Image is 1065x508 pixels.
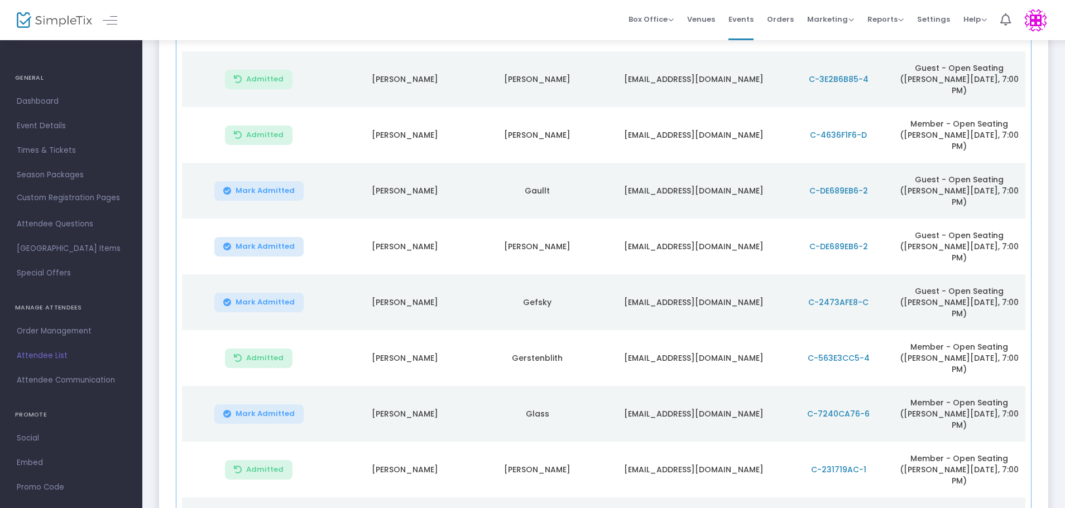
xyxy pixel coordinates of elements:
td: [EMAIL_ADDRESS][DOMAIN_NAME] [603,442,784,497]
span: Attendee Questions [17,217,126,231]
span: [GEOGRAPHIC_DATA] Items [17,241,126,256]
td: [PERSON_NAME] [339,330,471,386]
td: Member - Open Seating ([PERSON_NAME][DATE], 7:00 PM) [893,442,1025,497]
span: Special Offers [17,266,126,280]
td: [PERSON_NAME] [339,386,471,442]
td: [PERSON_NAME] [339,274,471,330]
td: [EMAIL_ADDRESS][DOMAIN_NAME] [603,330,784,386]
td: [EMAIL_ADDRESS][DOMAIN_NAME] [603,386,784,442]
span: Settings [917,5,950,33]
span: Mark Admitted [236,409,295,418]
td: Member - Open Seating ([PERSON_NAME][DATE], 7:00 PM) [893,330,1025,386]
span: Admitted [246,465,284,474]
td: Member - Open Seating ([PERSON_NAME][DATE], 7:00 PM) [893,386,1025,442]
span: Reports [867,14,904,25]
td: Gefsky [471,274,603,330]
span: Help [963,14,987,25]
td: [PERSON_NAME] [471,107,603,163]
span: Season Packages [17,168,126,182]
span: C-2473AFE8-C [808,297,869,308]
span: Custom Registration Pages [17,192,120,204]
td: Gaullt [471,163,603,219]
button: Admitted [225,460,292,480]
span: C-7240CA76-6 [807,408,870,419]
td: [PERSON_NAME] [339,219,471,274]
span: C-3E2B6B85-4 [809,74,869,85]
td: [PERSON_NAME] [471,219,603,274]
span: Box Office [629,14,674,25]
span: Attendee Communication [17,373,126,388]
button: Mark Admitted [214,181,304,201]
td: [PERSON_NAME] [339,107,471,163]
span: C-DE689EB6-2 [809,241,868,252]
span: Mark Admitted [236,298,295,307]
h4: GENERAL [15,67,127,89]
button: Mark Admitted [214,404,304,424]
span: Times & Tickets [17,143,126,158]
td: Guest - Open Seating ([PERSON_NAME][DATE], 7:00 PM) [893,163,1025,219]
td: [PERSON_NAME] [339,163,471,219]
td: Glass [471,386,603,442]
td: Member - Open Seating ([PERSON_NAME][DATE], 7:00 PM) [893,107,1025,163]
span: C-563E3CC5-4 [808,352,870,364]
td: [EMAIL_ADDRESS][DOMAIN_NAME] [603,51,784,107]
span: Marketing [807,14,854,25]
span: Admitted [246,75,284,84]
span: Order Management [17,324,126,338]
span: Venues [687,5,715,33]
button: Admitted [225,349,292,368]
span: Dashboard [17,94,126,109]
td: [PERSON_NAME] [339,442,471,497]
span: Orders [767,5,794,33]
td: Guest - Open Seating ([PERSON_NAME][DATE], 7:00 PM) [893,274,1025,330]
td: [PERSON_NAME] [339,51,471,107]
button: Admitted [225,70,292,89]
span: Admitted [246,354,284,362]
td: [PERSON_NAME] [471,442,603,497]
span: Events [728,5,754,33]
span: Admitted [246,130,284,139]
td: Guest - Open Seating ([PERSON_NAME][DATE], 7:00 PM) [893,219,1025,274]
td: Guest - Open Seating ([PERSON_NAME][DATE], 7:00 PM) [893,51,1025,107]
button: Admitted [225,125,292,145]
td: [EMAIL_ADDRESS][DOMAIN_NAME] [603,274,784,330]
span: Mark Admitted [236,242,295,251]
span: C-231719AC-1 [811,464,866,475]
span: C-DE689EB6-2 [809,185,868,196]
h4: MANAGE ATTENDEES [15,297,127,319]
button: Mark Admitted [214,237,304,257]
td: [PERSON_NAME] [471,51,603,107]
span: Event Details [17,119,126,133]
td: Gerstenblith [471,330,603,386]
span: Attendee List [17,349,126,363]
td: [EMAIL_ADDRESS][DOMAIN_NAME] [603,219,784,274]
span: C-4636F1F6-D [810,129,867,141]
td: [EMAIL_ADDRESS][DOMAIN_NAME] [603,163,784,219]
td: [EMAIL_ADDRESS][DOMAIN_NAME] [603,107,784,163]
span: Embed [17,456,126,470]
span: Promo Code [17,480,126,495]
span: Social [17,431,126,446]
span: Mark Admitted [236,186,295,195]
button: Mark Admitted [214,293,304,312]
h4: PROMOTE [15,404,127,426]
